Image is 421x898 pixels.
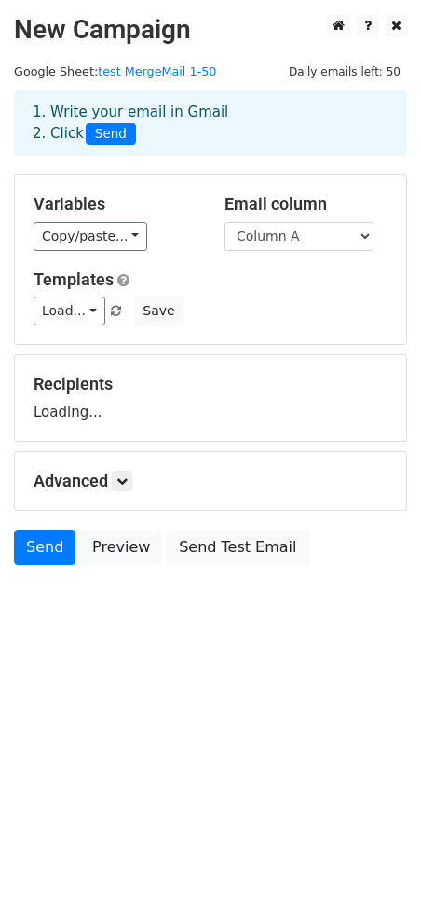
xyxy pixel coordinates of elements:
a: Send [14,530,75,565]
h5: Email column [224,194,387,214]
div: 1. Write your email in Gmail 2. Click [19,102,402,145]
a: Load... [34,297,105,325]
button: Save [134,297,183,325]
h2: New Campaign [14,14,407,46]
a: Send Test Email [167,530,308,565]
h5: Advanced [34,471,387,491]
h5: Variables [34,194,197,214]
a: test MergeMail 1-50 [98,64,216,78]
div: Loading... [34,374,387,422]
a: Copy/paste... [34,222,147,251]
span: Send [86,123,136,145]
h5: Recipients [34,374,387,394]
a: Preview [80,530,162,565]
a: Daily emails left: 50 [282,64,407,78]
span: Daily emails left: 50 [282,62,407,82]
small: Google Sheet: [14,64,216,78]
a: Templates [34,269,114,289]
